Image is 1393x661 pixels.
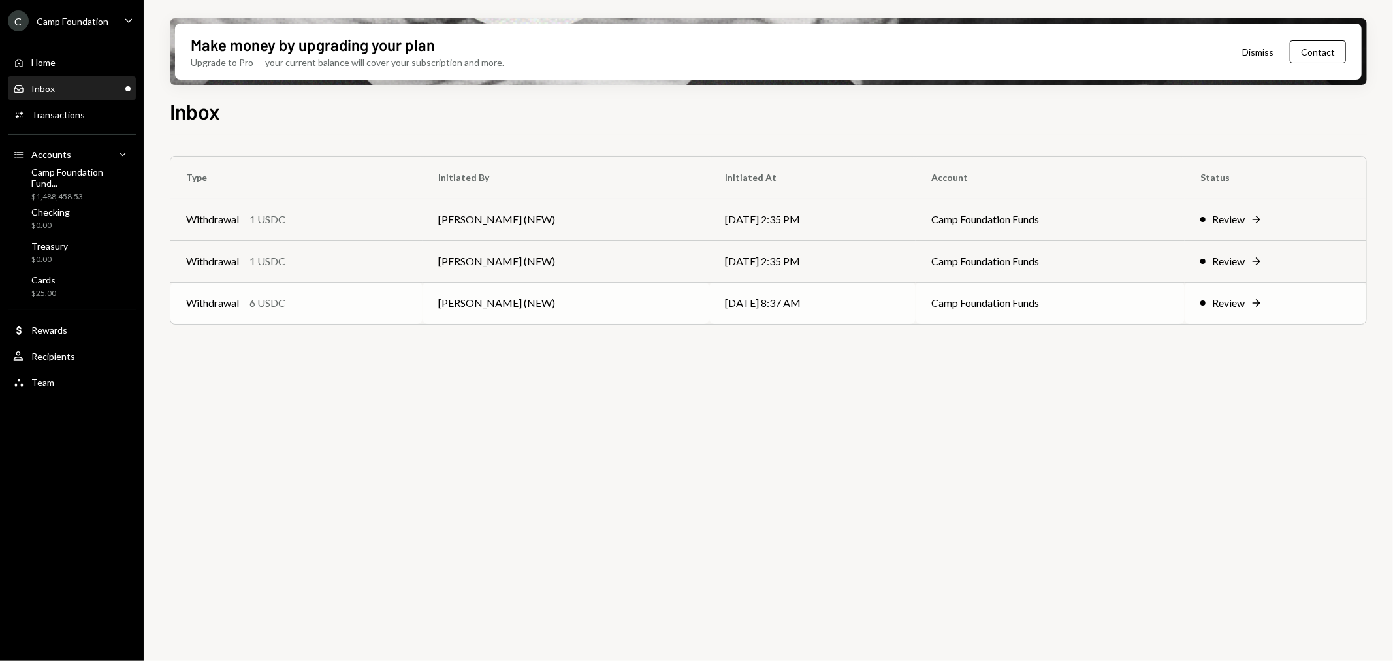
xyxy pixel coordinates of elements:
div: Recipients [31,351,75,362]
a: Transactions [8,103,136,126]
div: Withdrawal [186,253,239,269]
a: Cards$25.00 [8,270,136,302]
td: Camp Foundation Funds [916,240,1184,282]
div: $0.00 [31,254,68,265]
div: Checking [31,206,70,218]
div: Make money by upgrading your plan [191,34,435,56]
div: Home [31,57,56,68]
td: Camp Foundation Funds [916,282,1184,324]
div: Inbox [31,83,55,94]
th: Initiated By [423,157,709,199]
div: Team [31,377,54,388]
div: Review [1212,295,1245,311]
div: C [8,10,29,31]
div: Review [1212,212,1245,227]
a: Accounts [8,142,136,166]
div: Withdrawal [186,212,239,227]
h1: Inbox [170,98,220,124]
td: Camp Foundation Funds [916,199,1184,240]
td: [DATE] 8:37 AM [709,282,916,324]
div: Cards [31,274,56,285]
a: Rewards [8,318,136,342]
th: Initiated At [709,157,916,199]
button: Contact [1290,40,1346,63]
div: 1 USDC [249,253,285,269]
div: $0.00 [31,220,70,231]
th: Status [1185,157,1366,199]
div: Withdrawal [186,295,239,311]
a: Recipients [8,344,136,368]
td: [PERSON_NAME] (NEW) [423,199,709,240]
div: Rewards [31,325,67,336]
a: Inbox [8,76,136,100]
div: Camp Foundation [37,16,108,27]
th: Type [170,157,423,199]
a: Camp Foundation Fund...$1,488,458.53 [8,169,136,200]
td: [DATE] 2:35 PM [709,199,916,240]
a: Treasury$0.00 [8,236,136,268]
td: [PERSON_NAME] (NEW) [423,240,709,282]
td: [PERSON_NAME] (NEW) [423,282,709,324]
div: Transactions [31,109,85,120]
button: Dismiss [1226,37,1290,67]
th: Account [916,157,1184,199]
div: Accounts [31,149,71,160]
div: 6 USDC [249,295,285,311]
td: [DATE] 2:35 PM [709,240,916,282]
div: Upgrade to Pro — your current balance will cover your subscription and more. [191,56,504,69]
div: $25.00 [31,288,56,299]
div: $1,488,458.53 [31,191,131,202]
a: Home [8,50,136,74]
div: Treasury [31,240,68,251]
div: Review [1212,253,1245,269]
div: Camp Foundation Fund... [31,167,131,189]
a: Team [8,370,136,394]
a: Checking$0.00 [8,202,136,234]
div: 1 USDC [249,212,285,227]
